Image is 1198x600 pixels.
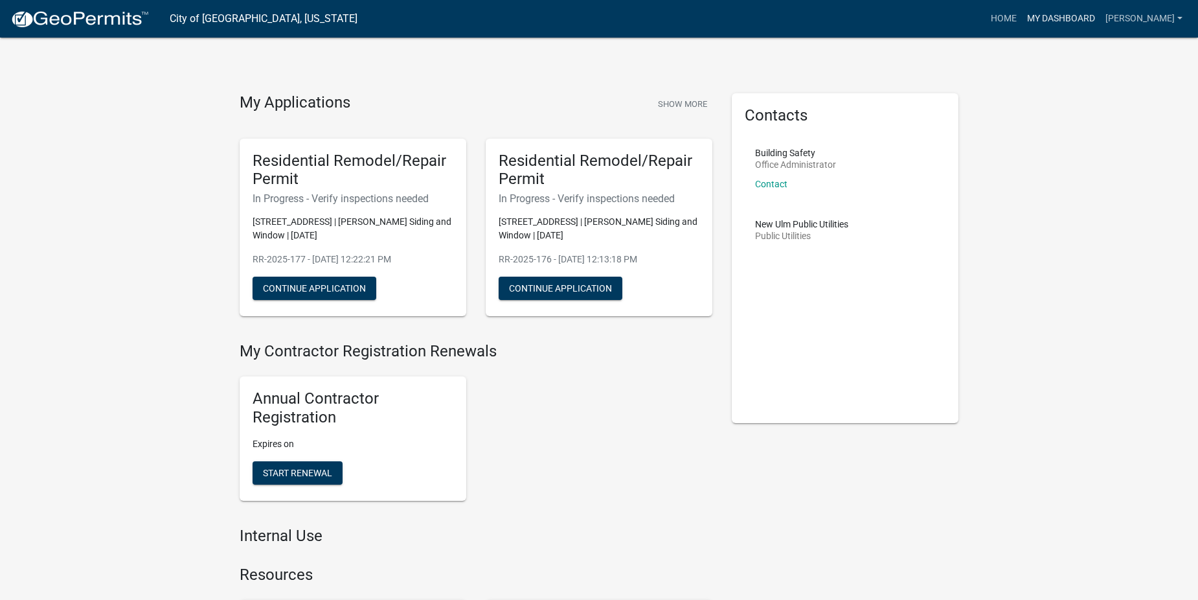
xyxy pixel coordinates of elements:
[253,253,453,266] p: RR-2025-177 - [DATE] 12:22:21 PM
[755,179,787,189] a: Contact
[653,93,712,115] button: Show More
[745,106,945,125] h5: Contacts
[253,437,453,451] p: Expires on
[499,215,699,242] p: [STREET_ADDRESS] | [PERSON_NAME] Siding and Window | [DATE]
[253,461,343,485] button: Start Renewal
[253,152,453,189] h5: Residential Remodel/Repair Permit
[755,148,836,157] p: Building Safety
[499,253,699,266] p: RR-2025-176 - [DATE] 12:13:18 PM
[755,220,848,229] p: New Ulm Public Utilities
[253,277,376,300] button: Continue Application
[240,342,712,511] wm-registration-list-section: My Contractor Registration Renewals
[253,215,453,242] p: [STREET_ADDRESS] | [PERSON_NAME] Siding and Window | [DATE]
[240,342,712,361] h4: My Contractor Registration Renewals
[253,192,453,205] h6: In Progress - Verify inspections needed
[240,527,712,546] h4: Internal Use
[240,93,350,113] h4: My Applications
[1022,6,1100,31] a: My Dashboard
[499,277,622,300] button: Continue Application
[240,566,712,584] h4: Resources
[1100,6,1188,31] a: [PERSON_NAME]
[499,152,699,189] h5: Residential Remodel/Repair Permit
[755,231,848,240] p: Public Utilities
[986,6,1022,31] a: Home
[755,160,836,169] p: Office Administrator
[263,467,332,478] span: Start Renewal
[499,192,699,205] h6: In Progress - Verify inspections needed
[253,389,453,427] h5: Annual Contractor Registration
[170,8,357,30] a: City of [GEOGRAPHIC_DATA], [US_STATE]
